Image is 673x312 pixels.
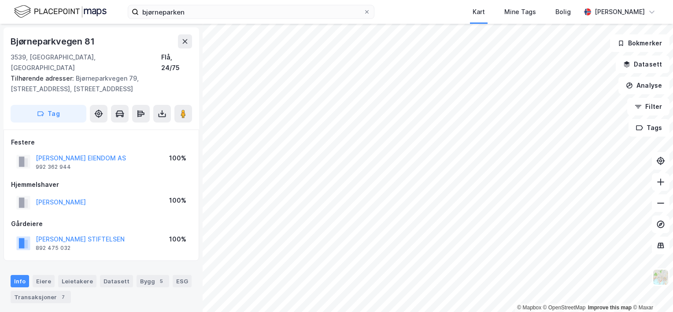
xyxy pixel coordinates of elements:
div: 100% [169,153,186,163]
button: Tag [11,105,86,123]
a: Improve this map [588,305,632,311]
div: 100% [169,234,186,245]
div: Transaksjoner [11,291,71,303]
button: Analyse [618,77,669,94]
img: Z [652,269,669,286]
div: 3539, [GEOGRAPHIC_DATA], [GEOGRAPHIC_DATA] [11,52,161,73]
div: Leietakere [58,275,96,287]
img: logo.f888ab2527a4732fd821a326f86c7f29.svg [14,4,107,19]
input: Søk på adresse, matrikkel, gårdeiere, leietakere eller personer [139,5,363,19]
div: Bjørneparkvegen 81 [11,34,96,48]
span: Tilhørende adresser: [11,74,76,82]
div: 5 [157,277,166,286]
div: 100% [169,195,186,206]
div: ESG [173,275,192,287]
button: Bokmerker [610,34,669,52]
button: Filter [627,98,669,115]
div: Eiere [33,275,55,287]
div: [PERSON_NAME] [595,7,645,17]
div: Kontrollprogram for chat [629,270,673,312]
div: 992 362 944 [36,163,71,171]
div: Gårdeiere [11,219,192,229]
div: 892 475 032 [36,245,70,252]
div: Bjørneparkvegen 79, [STREET_ADDRESS], [STREET_ADDRESS] [11,73,185,94]
iframe: Chat Widget [629,270,673,312]
div: Hjemmelshaver [11,179,192,190]
a: OpenStreetMap [543,305,586,311]
div: Datasett [100,275,133,287]
div: Bolig [555,7,571,17]
a: Mapbox [517,305,541,311]
div: Mine Tags [504,7,536,17]
div: Festere [11,137,192,148]
div: Flå, 24/75 [161,52,192,73]
button: Tags [629,119,669,137]
div: Info [11,275,29,287]
div: 7 [59,293,67,301]
div: Bygg [137,275,169,287]
div: Kart [473,7,485,17]
button: Datasett [616,56,669,73]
